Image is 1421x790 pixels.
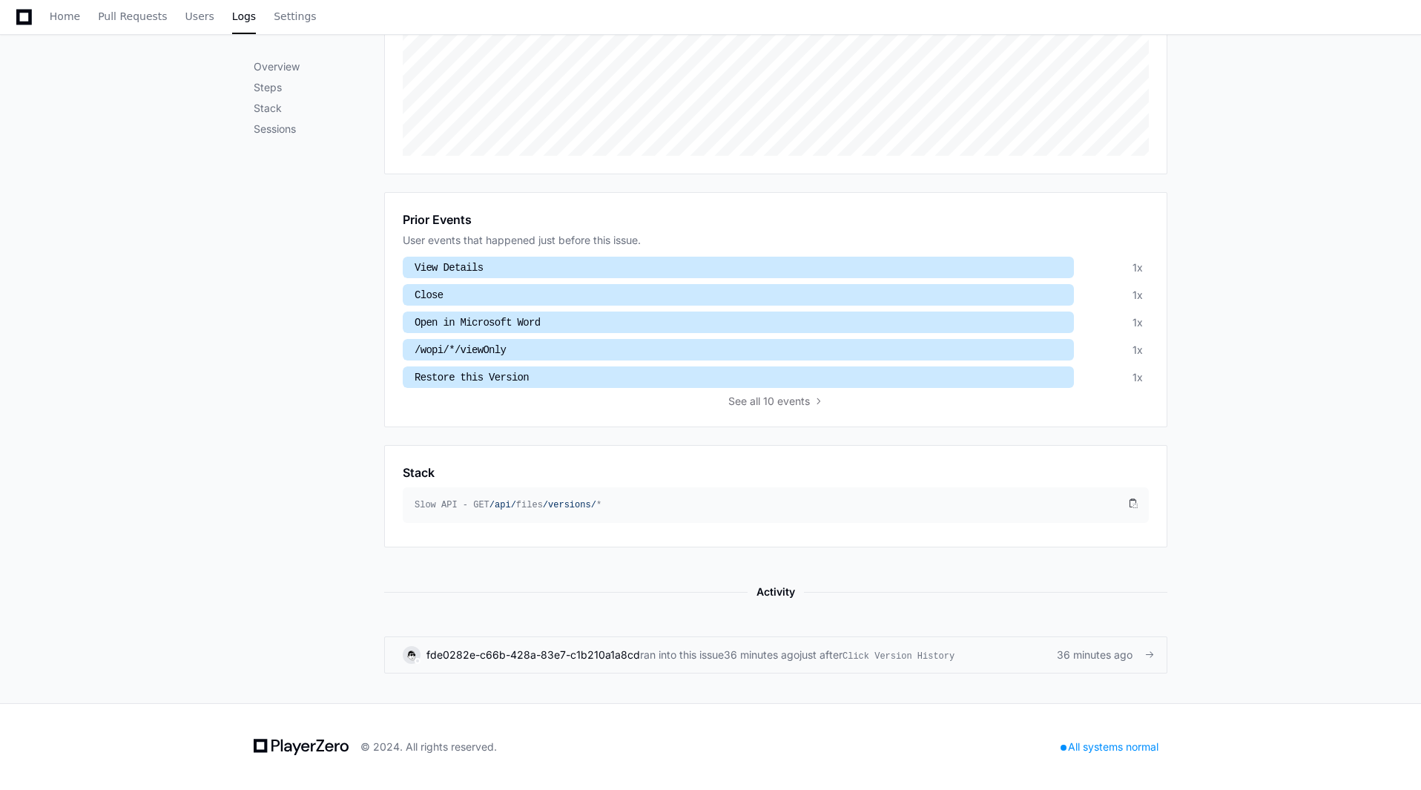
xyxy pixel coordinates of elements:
[415,317,540,329] span: Open in Microsoft Word
[1132,370,1143,385] div: 1x
[254,59,384,74] p: Overview
[50,12,80,21] span: Home
[384,636,1167,674] a: fde0282e-c66b-428a-83e7-c1b210a1a8cdran into this issue36 minutes agojust afterClick Version Hist...
[403,233,1149,248] div: User events that happened just before this issue.
[426,648,640,661] a: fde0282e-c66b-428a-83e7-c1b210a1a8cd
[415,372,529,384] span: Restore this Version
[404,648,418,662] img: 6.svg
[489,500,516,510] span: /api/
[403,211,472,228] h1: Prior Events
[1132,343,1143,358] div: 1x
[360,740,497,754] div: © 2024. All rights reserved.
[843,650,955,663] span: Click Version History
[415,262,483,274] span: View Details
[415,344,506,356] span: /wopi/*/viewOnly
[748,583,804,601] span: Activity
[728,394,823,409] button: Seeall 10 events
[799,648,955,662] div: just after
[254,122,384,136] p: Sessions
[1132,260,1143,275] div: 1x
[750,394,810,409] span: all 10 events
[98,12,167,21] span: Pull Requests
[274,12,316,21] span: Settings
[1057,648,1132,662] span: 36 minutes ago
[403,464,435,481] h1: Stack
[728,394,747,409] span: See
[724,648,799,662] div: 36 minutes ago
[232,12,256,21] span: Logs
[415,289,444,301] span: Close
[254,80,384,95] p: Steps
[254,101,384,116] p: Stack
[1132,288,1143,303] div: 1x
[640,648,724,662] span: ran into this issue
[415,499,1125,511] div: Slow API - GET files *
[185,12,214,21] span: Users
[1052,737,1167,757] div: All systems normal
[1132,315,1143,330] div: 1x
[403,464,1149,481] app-pz-page-link-header: Stack
[543,500,596,510] span: /versions/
